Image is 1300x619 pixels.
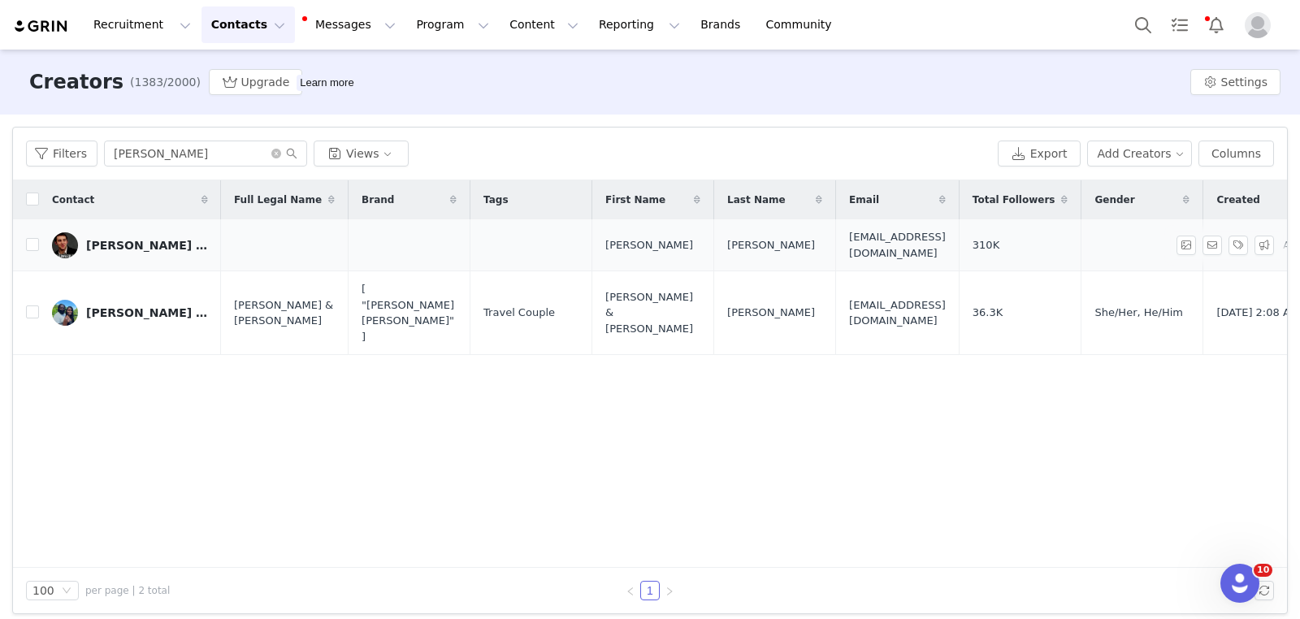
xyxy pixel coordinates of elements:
[641,582,659,600] a: 1
[296,6,405,43] button: Messages
[314,141,409,167] button: Views
[52,300,208,326] a: [PERSON_NAME] & [PERSON_NAME]
[201,6,295,43] button: Contacts
[85,583,170,598] span: per page | 2 total
[605,193,665,207] span: First Name
[849,229,946,261] span: [EMAIL_ADDRESS][DOMAIN_NAME]
[660,581,679,600] li: Next Page
[13,19,70,34] img: grin logo
[362,281,457,344] span: [ "[PERSON_NAME] [PERSON_NAME]" ]
[1235,12,1287,38] button: Profile
[1220,564,1259,603] iframe: Intercom live chat
[297,75,357,91] div: Tooltip anchor
[362,193,394,207] span: Brand
[727,305,815,321] span: [PERSON_NAME]
[29,67,123,97] h3: Creators
[665,587,674,596] i: icon: right
[52,232,208,258] a: [PERSON_NAME] [PERSON_NAME]
[130,74,201,91] span: (1383/2000)
[52,232,78,258] img: AIdro_liCwsLVAX7iJNCZjTpXNGX-fxjbGjgjuX8S3mXFFktgg=s800-c-k-c0x00ffffff-no-rj
[727,193,786,207] span: Last Name
[973,237,999,253] span: 310K
[1216,193,1259,207] span: Created
[1198,141,1274,167] button: Columns
[26,141,97,167] button: Filters
[727,237,815,253] span: [PERSON_NAME]
[406,6,499,43] button: Program
[1125,6,1161,43] button: Search
[234,297,335,329] span: [PERSON_NAME] & [PERSON_NAME]
[1254,564,1272,577] span: 10
[483,305,555,321] span: Travel Couple
[640,581,660,600] li: 1
[1094,305,1182,321] span: She/Her, He/Him
[973,305,1003,321] span: 36.3K
[483,193,508,207] span: Tags
[973,193,1055,207] span: Total Followers
[691,6,755,43] a: Brands
[1087,141,1193,167] button: Add Creators
[849,297,946,329] span: [EMAIL_ADDRESS][DOMAIN_NAME]
[84,6,201,43] button: Recruitment
[605,289,700,337] span: [PERSON_NAME] & [PERSON_NAME]
[849,193,879,207] span: Email
[104,141,307,167] input: Search...
[998,141,1081,167] button: Export
[589,6,690,43] button: Reporting
[271,149,281,158] i: icon: close-circle
[756,6,849,43] a: Community
[32,582,54,600] div: 100
[605,237,693,253] span: [PERSON_NAME]
[1202,236,1228,255] span: Send Email
[52,193,94,207] span: Contact
[234,193,322,207] span: Full Legal Name
[1190,69,1280,95] button: Settings
[1198,6,1234,43] button: Notifications
[1162,6,1198,43] a: Tasks
[621,581,640,600] li: Previous Page
[1094,193,1134,207] span: Gender
[286,148,297,159] i: icon: search
[500,6,588,43] button: Content
[626,587,635,596] i: icon: left
[86,306,208,319] div: [PERSON_NAME] & [PERSON_NAME]
[1245,12,1271,38] img: placeholder-profile.jpg
[86,239,208,252] div: [PERSON_NAME] [PERSON_NAME]
[52,300,78,326] img: eada80be-27af-4e95-a5ff-0c244c4c7403.jpg
[209,69,303,95] button: Upgrade
[62,586,71,597] i: icon: down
